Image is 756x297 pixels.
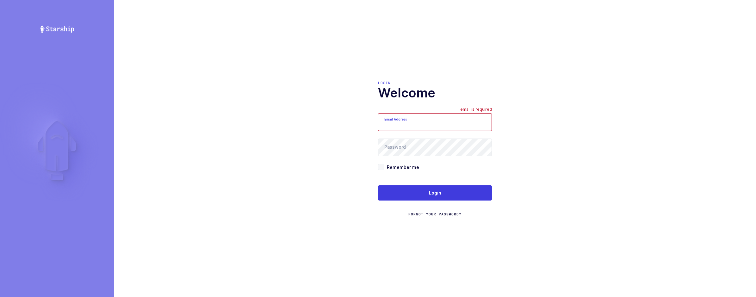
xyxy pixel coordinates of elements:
div: email is required [460,107,492,113]
span: Login [429,190,441,196]
a: Forgot Your Password? [408,212,462,217]
h1: Welcome [378,85,492,101]
input: Email Address [378,113,492,131]
button: Login [378,185,492,201]
span: Remember me [384,164,419,170]
img: Starship [39,25,75,33]
div: Login [378,80,492,85]
input: Password [378,139,492,156]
